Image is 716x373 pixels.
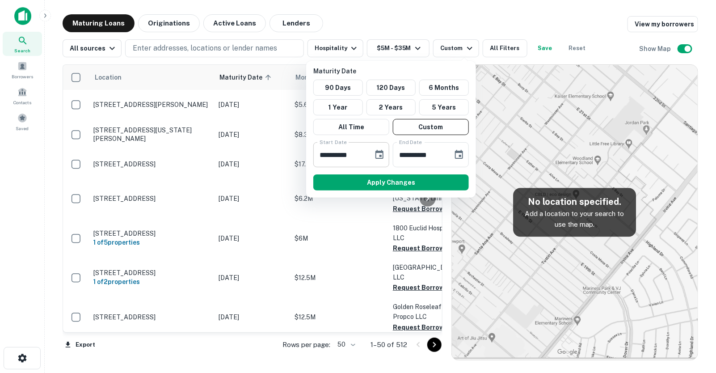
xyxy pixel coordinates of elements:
button: 1 Year [313,99,363,115]
button: Choose date, selected date is Oct 1, 2025 [371,146,388,164]
button: 2 Years [366,99,416,115]
button: 90 Days [313,80,363,96]
button: 6 Months [419,80,469,96]
label: End Date [399,138,422,146]
iframe: Chat Widget [671,301,716,344]
button: Choose date, selected date is Mar 30, 2026 [450,146,468,164]
button: Custom [393,119,469,135]
button: All Time [313,119,389,135]
button: Apply Changes [313,174,469,191]
button: 120 Days [366,80,416,96]
label: Start Date [320,138,347,146]
p: Maturity Date [313,66,472,76]
button: 5 Years [419,99,469,115]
